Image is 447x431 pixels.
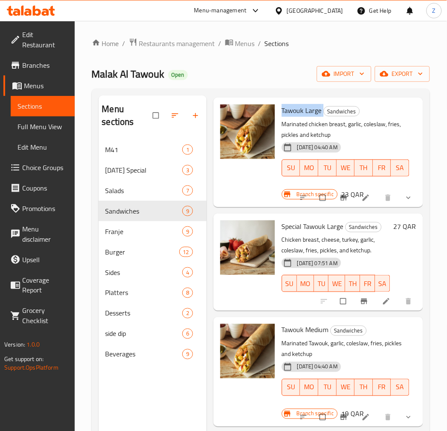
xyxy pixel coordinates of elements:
span: Platters [105,288,182,298]
span: 1 [183,146,193,154]
span: Choice Groups [22,162,68,173]
span: Branch specific [293,410,337,418]
span: Special Tawouk Large [282,220,344,233]
span: Menus [24,81,68,91]
span: import [324,69,365,79]
span: Open [168,71,188,78]
div: items [182,226,193,237]
span: 2 [183,310,193,318]
div: side dip6 [99,324,207,344]
span: Select to update [315,190,333,206]
span: 12 [180,248,193,256]
span: MO [301,278,311,290]
h6: 27 QAR [394,220,416,232]
a: Sections [11,96,75,116]
span: TU [318,278,325,290]
div: items [182,145,193,155]
div: Sides4 [99,262,207,283]
span: [DATE] 07:51 AM [294,259,341,267]
svg: Show Choices [404,194,413,202]
p: Chicken breast, cheese, turkey, garlic, coleslaw, fries, pickles, and ketchup. [282,234,390,256]
button: FR [360,275,375,292]
span: Select to update [335,293,353,310]
span: Version: [4,339,25,350]
button: FR [373,159,391,176]
span: Burger [105,247,179,257]
span: 9 [183,228,193,236]
a: Support.OpsPlatform [4,362,58,373]
button: Branch-specific-item [334,408,355,427]
span: MO [304,162,315,174]
button: Add section [186,106,207,125]
div: items [182,185,193,196]
span: Tawouk Large [282,104,322,117]
span: Tawouk Medium [282,324,329,336]
div: Sandwiches [345,222,382,232]
button: FR [373,379,391,396]
button: MO [297,275,314,292]
div: Sandwiches9 [99,201,207,221]
span: Salads [105,185,182,196]
span: SU [286,278,294,290]
div: items [182,165,193,175]
div: Franje [105,226,182,237]
button: delete [379,408,399,427]
div: [GEOGRAPHIC_DATA] [287,6,343,15]
span: Branch specific [293,190,337,198]
span: Sandwiches [346,222,381,232]
div: Salads7 [99,180,207,201]
div: items [182,349,193,359]
span: Desserts [105,308,182,318]
span: TH [358,162,370,174]
span: WE [340,381,352,393]
span: Promotions [22,203,68,214]
button: delete [399,292,420,311]
div: Sandwiches [330,326,367,336]
a: Edit Restaurant [3,24,75,55]
button: delete [379,188,399,207]
div: M411 [99,139,207,160]
div: items [179,247,193,257]
span: [DATE] 04:40 AM [294,363,341,371]
p: Marinated chicken breast, garlic, coleslaw, fries, pickles and ketchup [282,119,409,140]
div: Desserts2 [99,303,207,324]
button: WE [337,159,355,176]
span: Sort sections [166,106,186,125]
a: Grocery Checklist [3,301,75,331]
span: 9 [183,207,193,215]
span: Menus [235,38,255,49]
span: TU [322,162,333,174]
span: Edit Menu [18,142,68,152]
button: WE [337,379,355,396]
a: Edit menu item [362,194,372,202]
span: Edit Restaurant [22,29,68,50]
span: Coupons [22,183,68,193]
a: Branches [3,55,75,75]
span: Coverage Report [22,275,68,295]
span: WE [332,278,342,290]
p: Marinated Tawouk, garlic, coleslaw, fries, pickles and ketchup [282,338,409,360]
li: / [123,38,126,49]
span: Select to update [315,409,333,425]
span: 9 [183,350,193,359]
a: Menus [225,38,255,49]
div: Platters8 [99,283,207,303]
button: MO [300,159,318,176]
button: export [375,66,430,82]
li: / [219,38,222,49]
button: SU [282,275,297,292]
span: 1.0.0 [26,339,40,350]
button: TU [318,379,337,396]
a: Upsell [3,249,75,270]
span: 8 [183,289,193,297]
span: Sandwiches [105,206,182,216]
div: items [182,308,193,318]
span: WE [340,162,352,174]
button: TH [345,275,360,292]
span: Branches [22,60,68,70]
span: export [382,69,423,79]
button: show more [399,188,420,207]
svg: Show Choices [404,413,413,422]
span: TH [349,278,357,290]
